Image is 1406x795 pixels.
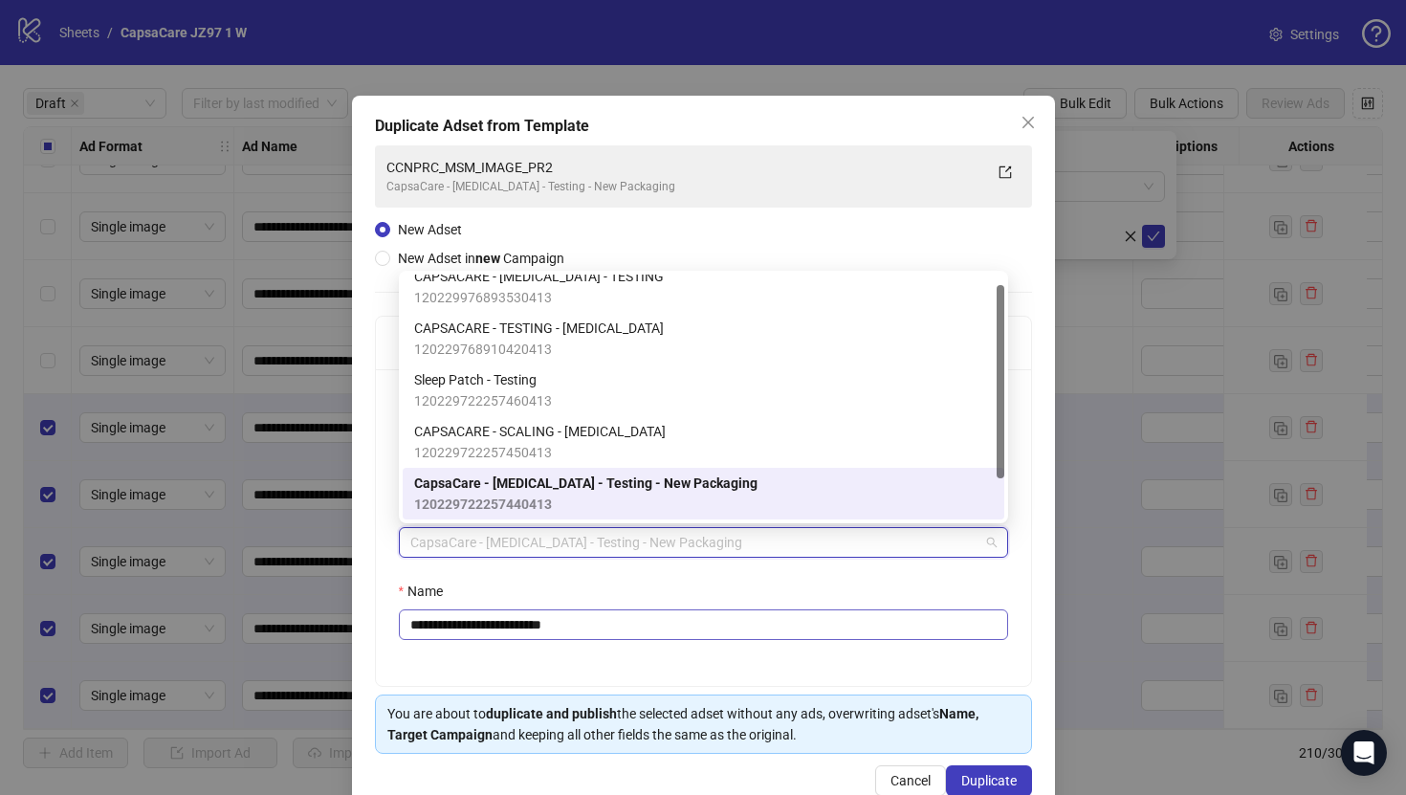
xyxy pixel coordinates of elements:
span: 120229768910420413 [414,339,664,360]
span: close [1021,115,1036,130]
div: You are about to the selected adset without any ads, overwriting adset's and keeping all other fi... [387,703,1020,745]
div: Duplicate Adset from Template [375,115,1032,138]
span: export [999,166,1012,179]
label: Name [399,581,455,602]
span: New Adset in Campaign [398,251,564,266]
div: CCNPRC_MSM_IMAGE_PR2 [386,157,982,178]
input: Name [399,609,1008,640]
div: CAPSACARE - TESTING - NEUROPATHY [403,313,1004,364]
span: 120229722257440413 [414,494,758,515]
div: Sleep Patch - Testing [403,364,1004,416]
strong: duplicate and publish [486,706,617,721]
div: Open Intercom Messenger [1341,730,1387,776]
div: CAPSACARE - SCALING - NEUROPATHY [403,416,1004,468]
span: New Adset [398,222,462,237]
span: CAPSACARE - TESTING - [MEDICAL_DATA] [414,318,664,339]
span: CapsaCare - [MEDICAL_DATA] - Testing - New Packaging [414,473,758,494]
span: CAPSACARE - SCALING - [MEDICAL_DATA] [414,421,666,442]
div: CapsaCare - Neuropathy - Testing - New Packaging [403,468,1004,519]
span: 120229976893530413 [414,287,664,308]
span: CAPSACARE - [MEDICAL_DATA] - TESTING [414,266,664,287]
button: Close [1013,107,1044,138]
span: 120229722257450413 [414,442,666,463]
div: CAPSACARE - SCIATICA - TESTING [403,261,1004,313]
span: Sleep Patch - Testing [414,369,552,390]
span: Duplicate [961,773,1017,788]
span: Cancel [890,773,931,788]
strong: new [475,251,500,266]
div: CapsaCare - [MEDICAL_DATA] - Testing - New Packaging [386,178,982,196]
span: CapsaCare - Neuropathy - Testing - New Packaging [410,528,997,557]
span: 120229722257460413 [414,390,552,411]
strong: Name, Target Campaign [387,706,978,742]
